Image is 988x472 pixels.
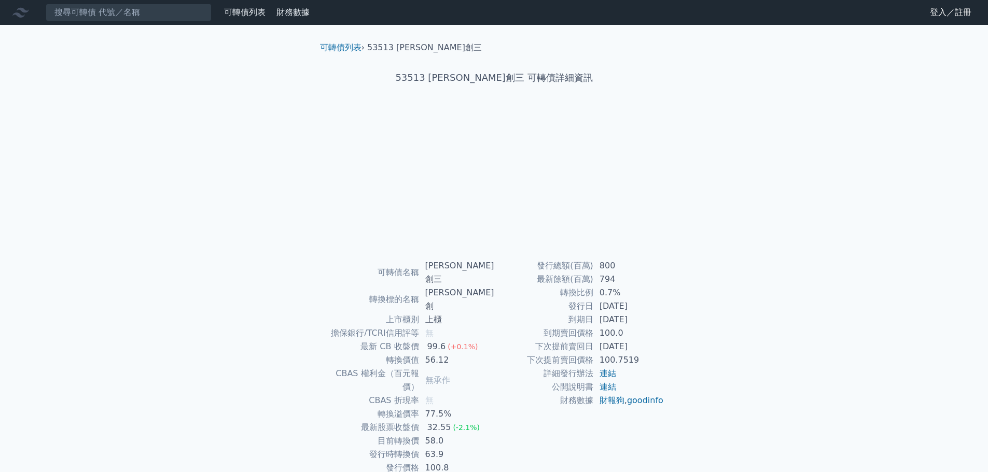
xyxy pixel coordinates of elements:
td: 794 [593,273,664,286]
a: 登入／註冊 [922,4,980,21]
td: 下次提前賣回日 [494,340,593,353]
li: 53513 [PERSON_NAME]創三 [367,41,482,54]
a: 連結 [600,368,616,378]
span: (-2.1%) [453,423,480,432]
a: 連結 [600,382,616,392]
td: 轉換溢價率 [324,407,419,421]
li: › [320,41,365,54]
td: 可轉債名稱 [324,259,419,286]
td: 轉換比例 [494,286,593,299]
td: 擔保銀行/TCRI信用評等 [324,326,419,340]
td: CBAS 折現率 [324,394,419,407]
td: 63.9 [419,448,494,461]
td: 最新餘額(百萬) [494,273,593,286]
td: [PERSON_NAME]創三 [419,259,494,286]
td: 轉換價值 [324,353,419,367]
td: 56.12 [419,353,494,367]
td: 詳細發行辦法 [494,367,593,380]
td: 發行時轉換價 [324,448,419,461]
td: 目前轉換價 [324,434,419,448]
td: 100.7519 [593,353,664,367]
a: 可轉債列表 [224,7,266,17]
h1: 53513 [PERSON_NAME]創三 可轉債詳細資訊 [312,70,677,85]
td: 到期賣回價格 [494,326,593,340]
td: 到期日 [494,313,593,326]
div: 32.55 [425,421,453,434]
td: 轉換標的名稱 [324,286,419,313]
td: 最新股票收盤價 [324,421,419,434]
td: 發行日 [494,299,593,313]
input: 搜尋可轉債 代號／名稱 [46,4,212,21]
td: 公開說明書 [494,380,593,394]
td: CBAS 權利金（百元報價） [324,367,419,394]
td: 財務數據 [494,394,593,407]
td: 最新 CB 收盤價 [324,340,419,353]
span: (+0.1%) [448,342,478,351]
td: 100.0 [593,326,664,340]
span: 無 [425,328,434,338]
td: [PERSON_NAME]創 [419,286,494,313]
td: [DATE] [593,340,664,353]
td: , [593,394,664,407]
div: 99.6 [425,340,448,353]
td: 下次提前賣回價格 [494,353,593,367]
td: 發行總額(百萬) [494,259,593,273]
td: 77.5% [419,407,494,421]
a: 財務數據 [276,7,310,17]
a: 財報狗 [600,395,624,405]
td: [DATE] [593,299,664,313]
td: 800 [593,259,664,273]
td: [DATE] [593,313,664,326]
span: 無承作 [425,375,450,385]
td: 58.0 [419,434,494,448]
a: 可轉債列表 [320,42,361,52]
td: 0.7% [593,286,664,299]
span: 無 [425,395,434,405]
td: 上市櫃別 [324,313,419,326]
td: 上櫃 [419,313,494,326]
a: goodinfo [627,395,663,405]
